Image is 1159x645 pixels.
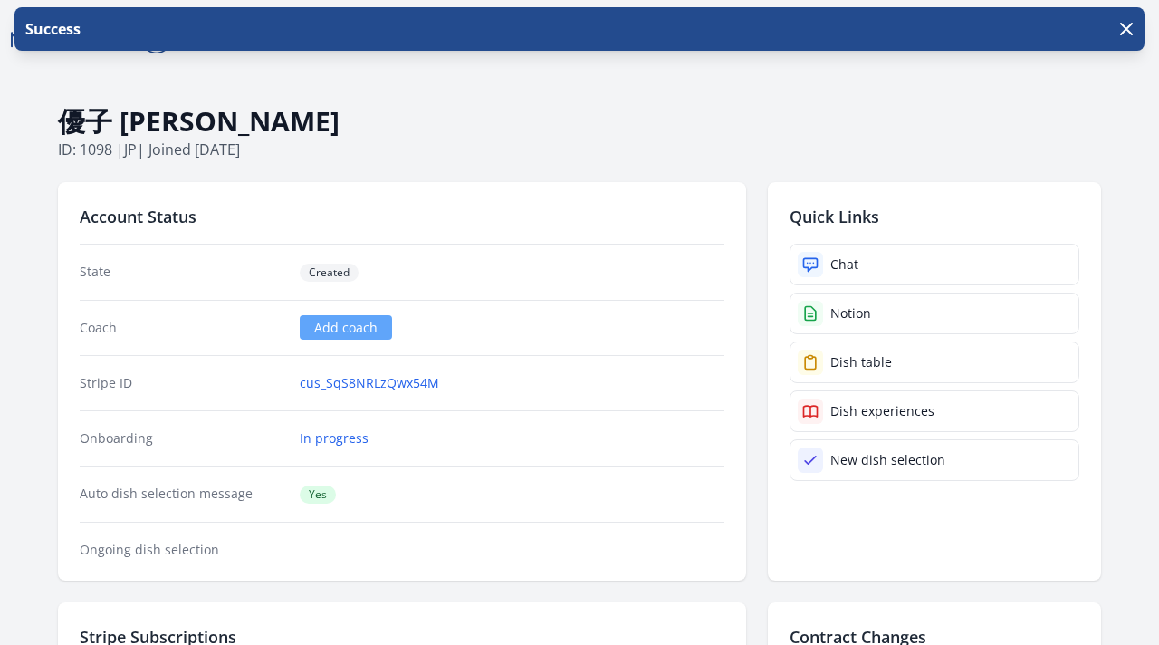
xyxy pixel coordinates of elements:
[830,451,945,469] div: New dish selection
[300,374,439,392] a: cus_SqS8NRLzQwx54M
[80,319,285,337] dt: Coach
[300,264,359,282] span: Created
[830,353,892,371] div: Dish table
[22,18,81,40] p: Success
[80,429,285,448] dt: Onboarding
[790,244,1079,285] a: Chat
[80,263,285,282] dt: State
[80,485,285,504] dt: Auto dish selection message
[790,342,1079,383] a: Dish table
[830,402,934,420] div: Dish experiences
[80,541,285,559] dt: Ongoing dish selection
[58,139,1101,160] p: ID: 1098 | | Joined [DATE]
[300,429,369,448] a: In progress
[830,304,871,322] div: Notion
[790,204,1079,229] h2: Quick Links
[790,293,1079,334] a: Notion
[300,486,336,504] span: Yes
[790,439,1079,481] a: New dish selection
[300,315,392,340] a: Add coach
[80,374,285,392] dt: Stripe ID
[80,204,724,229] h2: Account Status
[790,390,1079,432] a: Dish experiences
[58,104,1101,139] h1: 優子 [PERSON_NAME]
[830,255,858,274] div: Chat
[124,140,137,159] span: jp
